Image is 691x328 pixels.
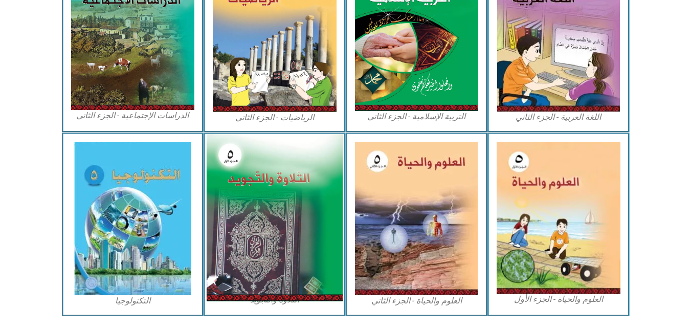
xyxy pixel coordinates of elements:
figcaption: التكنولوجيا [71,295,195,307]
figcaption: الدراسات الإجتماعية - الجزء الثاني [71,110,195,121]
figcaption: التربية الإسلامية - الجزء الثاني [355,111,479,122]
figcaption: الرياضيات - الجزء الثاني [213,112,337,123]
figcaption: العلوم والحياة - الجزء الأول [497,294,620,305]
figcaption: العلوم والحياة - الجزء الثاني [355,295,479,307]
figcaption: اللغة العربية - الجزء الثاني [497,112,620,123]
